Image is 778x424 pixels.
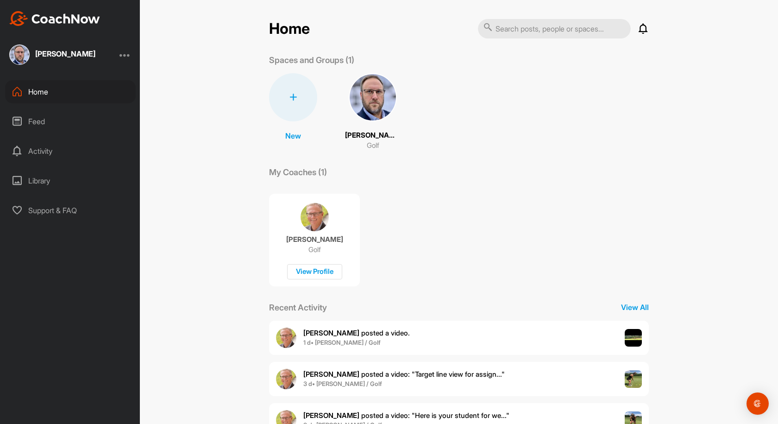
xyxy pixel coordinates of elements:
p: [PERSON_NAME] [286,235,343,244]
b: [PERSON_NAME] [303,329,359,337]
h2: Home [269,20,310,38]
div: View Profile [287,264,342,279]
div: Open Intercom Messenger [747,392,769,415]
p: Recent Activity [269,301,327,314]
img: post image [625,329,642,347]
p: Golf [367,140,379,151]
img: user avatar [276,328,296,348]
img: square_939896ecb2a3fcc1d76e5d8803df0c41.jpg [349,73,397,121]
p: My Coaches (1) [269,166,327,178]
img: CoachNow [9,11,100,26]
p: View All [621,302,649,313]
input: Search posts, people or spaces... [478,19,631,38]
b: [PERSON_NAME] [303,411,359,420]
p: Spaces and Groups (1) [269,54,354,66]
b: [PERSON_NAME] [303,370,359,379]
div: [PERSON_NAME] [35,50,95,57]
img: post image [625,370,642,388]
span: posted a video : " Target line view for assign... " [303,370,505,379]
a: [PERSON_NAME]Golf [345,73,401,151]
span: posted a video . [303,329,410,337]
div: Home [5,80,136,103]
div: Feed [5,110,136,133]
b: 3 d • [PERSON_NAME] / Golf [303,380,382,387]
p: New [285,130,301,141]
div: Library [5,169,136,192]
img: square_939896ecb2a3fcc1d76e5d8803df0c41.jpg [9,44,30,65]
div: Activity [5,139,136,163]
img: coach avatar [301,203,329,231]
p: [PERSON_NAME] [345,130,401,141]
div: Support & FAQ [5,199,136,222]
b: 1 d • [PERSON_NAME] / Golf [303,339,381,346]
p: Golf [308,245,321,254]
span: posted a video : " Here is your student for we... " [303,411,509,420]
img: user avatar [276,369,296,389]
